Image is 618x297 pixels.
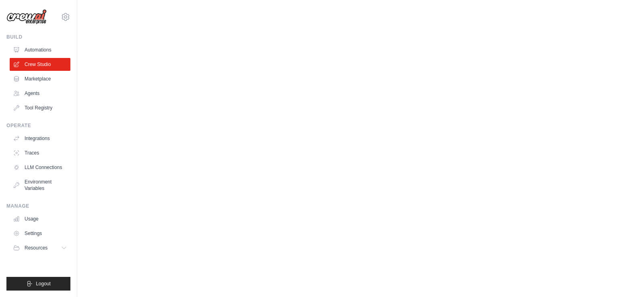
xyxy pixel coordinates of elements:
a: Environment Variables [10,175,70,195]
button: Logout [6,277,70,291]
span: Resources [25,245,47,251]
div: Build [6,34,70,40]
a: Automations [10,43,70,56]
a: Tool Registry [10,101,70,114]
a: Usage [10,212,70,225]
div: Operate [6,122,70,129]
button: Resources [10,241,70,254]
a: Agents [10,87,70,100]
a: Integrations [10,132,70,145]
a: Settings [10,227,70,240]
a: LLM Connections [10,161,70,174]
a: Traces [10,146,70,159]
span: Logout [36,280,51,287]
a: Crew Studio [10,58,70,71]
img: Logo [6,9,47,25]
div: Manage [6,203,70,209]
a: Marketplace [10,72,70,85]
